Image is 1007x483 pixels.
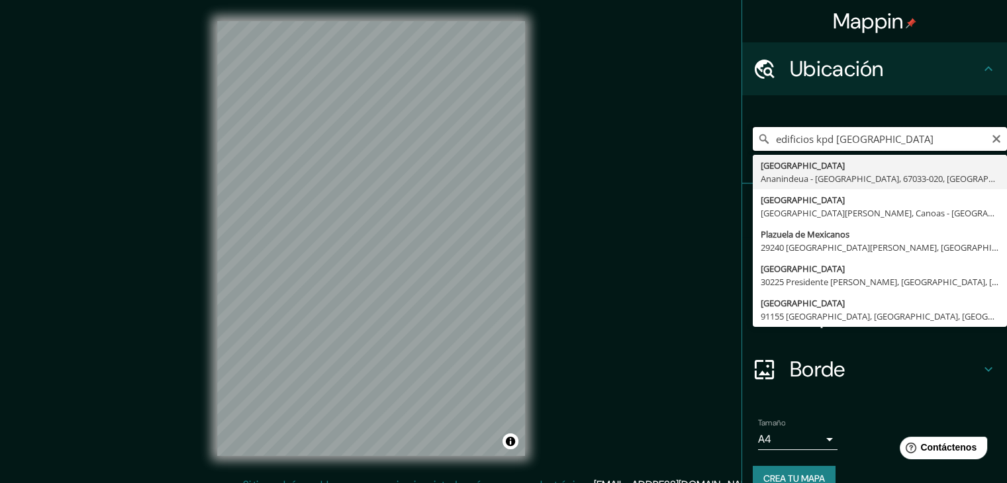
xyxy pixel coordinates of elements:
[889,431,992,468] iframe: Lanzador de widgets de ayuda
[758,429,838,450] div: A4
[742,42,1007,95] div: Ubicación
[753,127,1007,151] input: Elige tu ciudad o zona
[758,417,785,428] font: Tamaño
[761,159,845,171] font: [GEOGRAPHIC_DATA]
[761,263,845,275] font: [GEOGRAPHIC_DATA]
[833,7,904,35] font: Mappin
[742,237,1007,290] div: Estilo
[742,184,1007,237] div: Patas
[742,343,1007,396] div: Borde
[790,55,884,83] font: Ubicación
[742,290,1007,343] div: Disposición
[790,355,845,383] font: Borde
[991,132,1002,144] button: Claro
[217,21,525,456] canvas: Mapa
[761,194,845,206] font: [GEOGRAPHIC_DATA]
[761,297,845,309] font: [GEOGRAPHIC_DATA]
[503,433,518,449] button: Activar o desactivar atribución
[758,432,771,446] font: A4
[906,18,916,28] img: pin-icon.png
[761,228,849,240] font: Plazuela de Mexicanos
